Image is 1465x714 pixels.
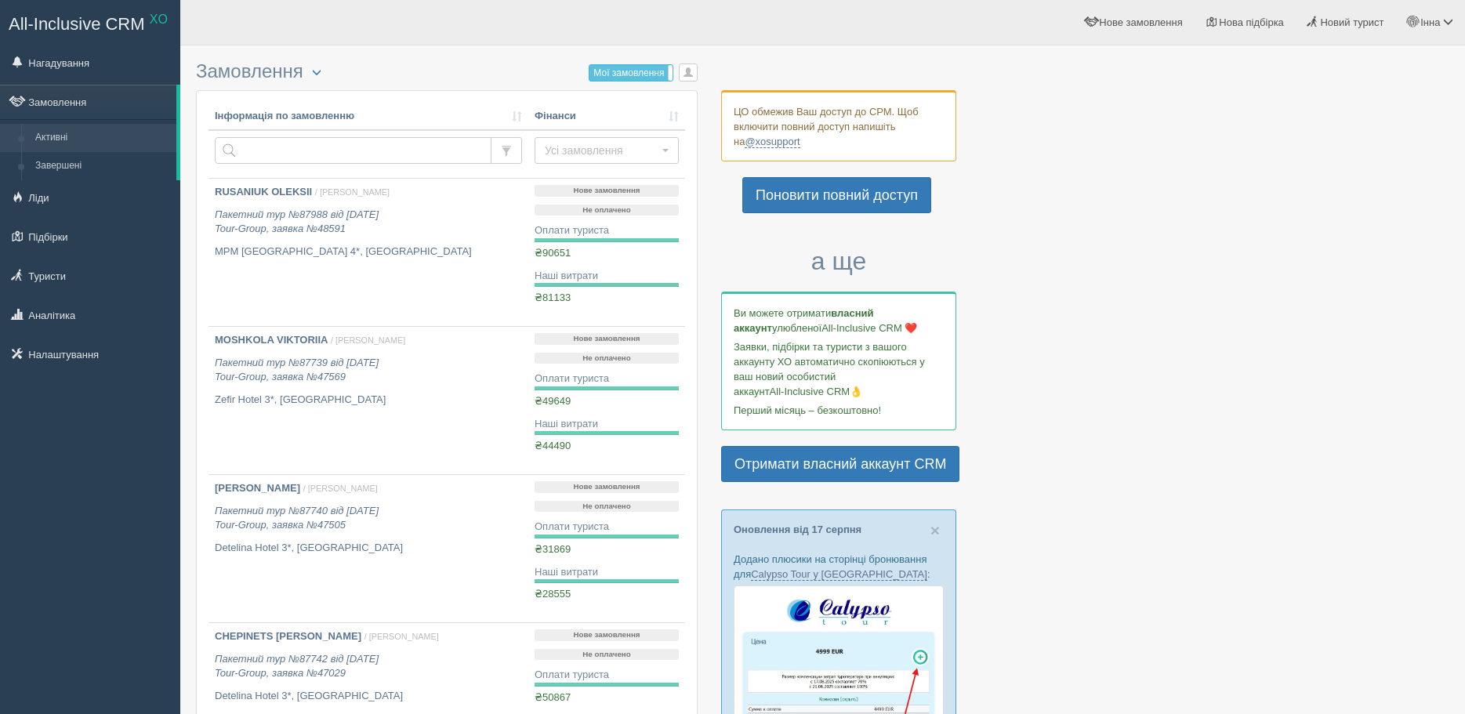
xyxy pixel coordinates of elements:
p: Нове замовлення [535,333,679,345]
span: × [930,521,940,539]
i: Пакетний тур №87988 від [DATE] Tour-Group, заявка №48591 [215,208,379,235]
span: / [PERSON_NAME] [315,187,390,197]
div: Оплати туриста [535,371,679,386]
p: MPM [GEOGRAPHIC_DATA] 4*, [GEOGRAPHIC_DATA] [215,245,522,259]
p: Detelina Hotel 3*, [GEOGRAPHIC_DATA] [215,541,522,556]
b: RUSANIUK OLEKSII [215,186,312,198]
p: Перший місяць – безкоштовно! [734,403,944,418]
span: Новий турист [1320,16,1383,28]
p: Нове замовлення [535,185,679,197]
span: Усі замовлення [545,143,658,158]
p: Не оплачено [535,501,679,513]
b: MOSHKOLA VIKTORIIA [215,334,328,346]
span: Нова підбірка [1219,16,1284,28]
sup: XO [150,13,168,26]
a: [PERSON_NAME] / [PERSON_NAME] Пакетний тур №87740 від [DATE]Tour-Group, заявка №47505 Detelina Ho... [209,475,528,622]
div: Наші витрати [535,269,679,284]
span: ₴81133 [535,292,571,303]
button: Усі замовлення [535,137,679,164]
span: ₴50867 [535,691,571,703]
p: Zefir Hotel 3*, [GEOGRAPHIC_DATA] [215,393,522,408]
div: Оплати туриста [535,668,679,683]
span: ₴31869 [535,543,571,555]
b: [PERSON_NAME] [215,482,300,494]
p: Detelina Hotel 3*, [GEOGRAPHIC_DATA] [215,689,522,704]
a: All-Inclusive CRM XO [1,1,179,44]
span: / [PERSON_NAME] [331,335,405,345]
span: ₴49649 [535,395,571,407]
span: Нове замовлення [1099,16,1182,28]
a: Calypso Tour у [GEOGRAPHIC_DATA] [751,568,927,581]
a: RUSANIUK OLEKSII / [PERSON_NAME] Пакетний тур №87988 від [DATE]Tour-Group, заявка №48591 MPM [GEO... [209,179,528,326]
p: Ви можете отримати улюбленої [734,306,944,335]
label: Мої замовлення [589,65,673,81]
div: ЦО обмежив Ваш доступ до СРМ. Щоб включити повний доступ напишіть на [721,90,956,161]
div: Наші витрати [535,565,679,580]
h3: а ще [721,248,956,275]
p: Заявки, підбірки та туристи з вашого аккаунту ХО автоматично скопіюються у ваш новий особистий ак... [734,339,944,399]
a: MOSHKOLA VIKTORIIA / [PERSON_NAME] Пакетний тур №87739 від [DATE]Tour-Group, заявка №47569 Zefir ... [209,327,528,474]
button: Close [930,522,940,538]
i: Пакетний тур №87739 від [DATE] Tour-Group, заявка №47569 [215,357,379,383]
a: Завершені [28,152,176,180]
a: Фінанси [535,109,679,124]
span: All-Inclusive CRM [9,14,145,34]
span: / [PERSON_NAME] [364,632,439,641]
p: Не оплачено [535,205,679,216]
b: CHEPINETS [PERSON_NAME] [215,630,361,642]
a: Активні [28,124,176,152]
p: Додано плюсики на сторінці бронювання для : [734,552,944,582]
i: Пакетний тур №87740 від [DATE] Tour-Group, заявка №47505 [215,505,379,531]
p: Не оплачено [535,353,679,364]
span: ₴28555 [535,588,571,600]
a: @xosupport [745,136,800,148]
p: Нове замовлення [535,481,679,493]
div: Наші витрати [535,417,679,432]
h3: Замовлення [196,61,698,82]
div: Оплати туриста [535,520,679,535]
b: власний аккаунт [734,307,874,334]
a: Отримати власний аккаунт CRM [721,446,959,482]
p: Не оплачено [535,649,679,661]
span: ₴44490 [535,440,571,451]
span: All-Inclusive CRM ❤️ [821,322,917,334]
span: All-Inclusive CRM👌 [770,386,863,397]
input: Пошук за номером замовлення, ПІБ або паспортом туриста [215,137,491,164]
span: Інна [1420,16,1440,28]
a: Інформація по замовленню [215,109,522,124]
div: Оплати туриста [535,223,679,238]
span: / [PERSON_NAME] [303,484,378,493]
p: Нове замовлення [535,629,679,641]
span: ₴90651 [535,247,571,259]
a: Поновити повний доступ [742,177,931,213]
a: Оновлення від 17 серпня [734,524,861,535]
i: Пакетний тур №87742 від [DATE] Tour-Group, заявка №47029 [215,653,379,680]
